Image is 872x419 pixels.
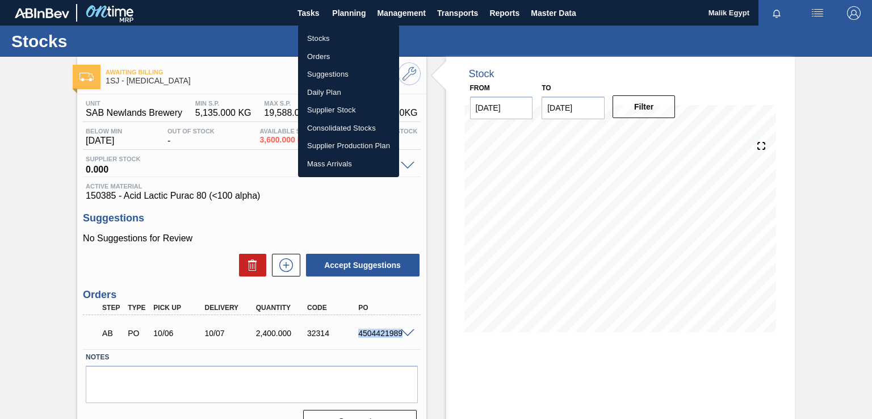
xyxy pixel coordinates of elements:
[298,119,399,137] a: Consolidated Stocks
[298,137,399,155] a: Supplier Production Plan
[298,30,399,48] a: Stocks
[298,101,399,119] a: Supplier Stock
[298,48,399,66] a: Orders
[298,65,399,83] a: Suggestions
[298,155,399,173] a: Mass Arrivals
[298,83,399,102] a: Daily Plan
